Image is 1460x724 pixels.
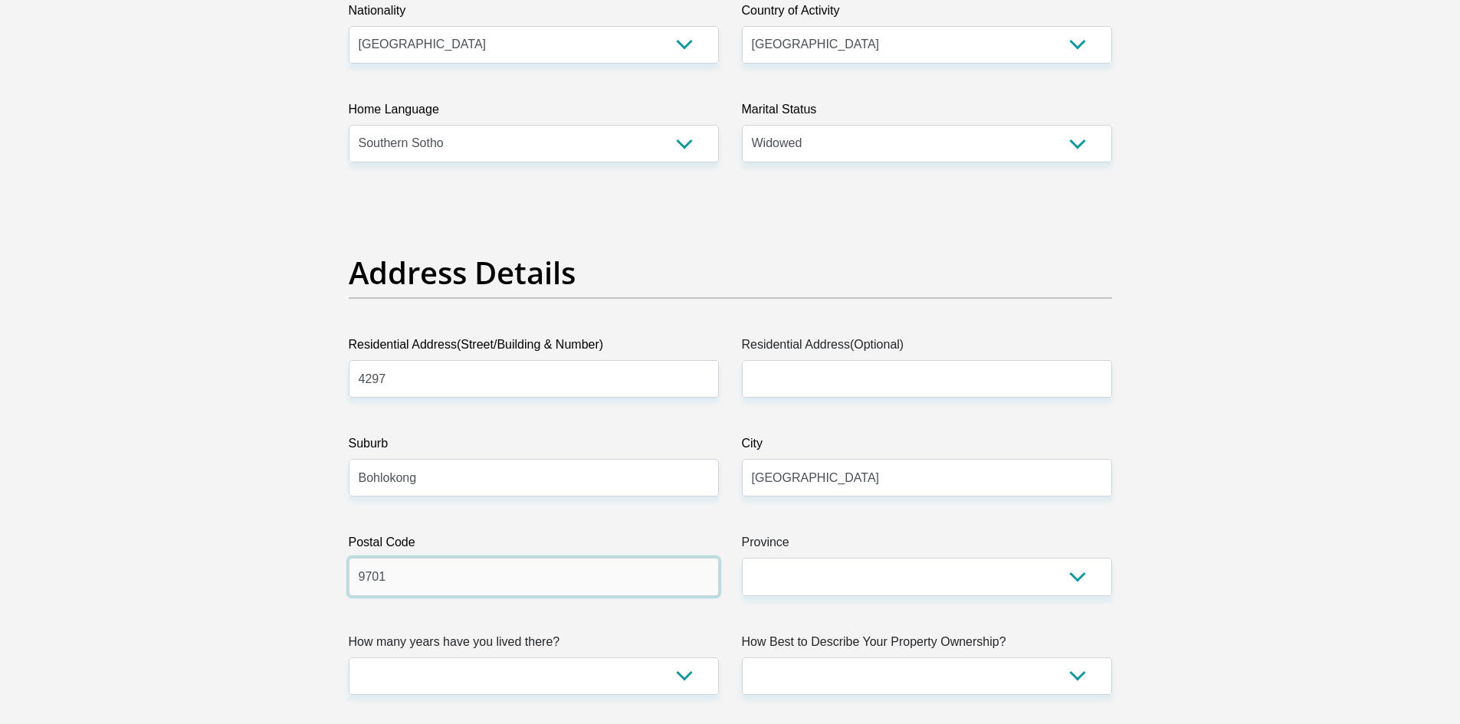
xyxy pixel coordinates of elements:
[349,558,719,595] input: Postal Code
[349,360,719,398] input: Valid residential address
[742,558,1112,595] select: Please Select a Province
[349,100,719,125] label: Home Language
[349,633,719,657] label: How many years have you lived there?
[349,657,719,695] select: Please select a value
[742,533,1112,558] label: Province
[742,336,1112,360] label: Residential Address(Optional)
[349,459,719,496] input: Suburb
[349,533,719,558] label: Postal Code
[742,657,1112,695] select: Please select a value
[742,100,1112,125] label: Marital Status
[742,360,1112,398] input: Address line 2 (Optional)
[349,254,1112,291] h2: Address Details
[349,2,719,26] label: Nationality
[742,2,1112,26] label: Country of Activity
[742,459,1112,496] input: City
[742,434,1112,459] label: City
[349,434,719,459] label: Suburb
[349,336,719,360] label: Residential Address(Street/Building & Number)
[742,633,1112,657] label: How Best to Describe Your Property Ownership?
